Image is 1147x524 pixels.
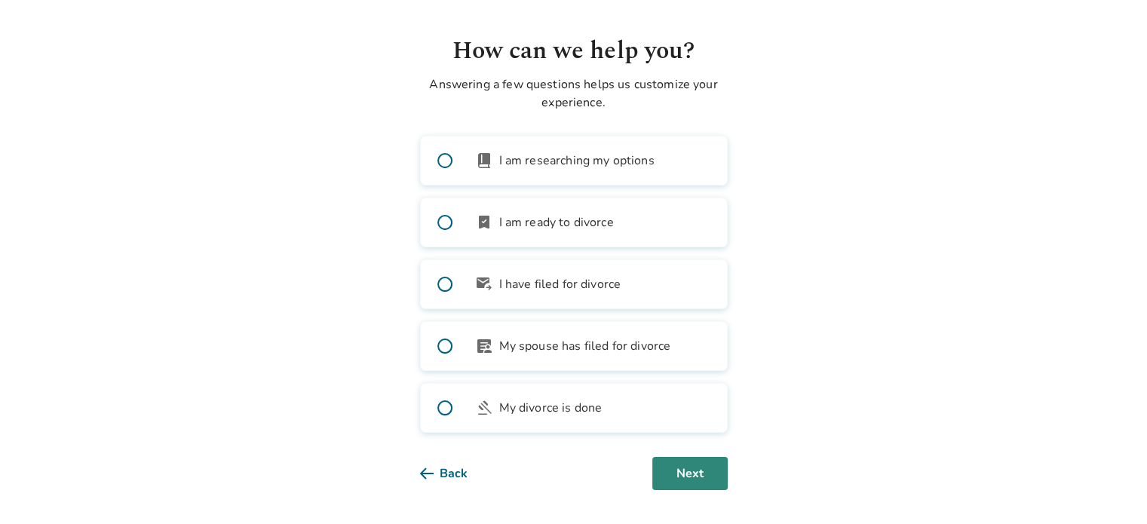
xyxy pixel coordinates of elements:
span: bookmark_check [475,213,493,231]
p: Answering a few questions helps us customize your experience. [420,75,728,112]
span: article_person [475,337,493,355]
span: I have filed for divorce [499,275,621,293]
button: Back [420,457,492,490]
iframe: Chat Widget [1072,452,1147,524]
span: My spouse has filed for divorce [499,337,671,355]
span: My divorce is done [499,399,603,417]
span: I am researching my options [499,152,655,170]
span: book_2 [475,152,493,170]
span: gavel [475,399,493,417]
span: outgoing_mail [475,275,493,293]
button: Next [652,457,728,490]
span: I am ready to divorce [499,213,614,231]
h1: How can we help you? [420,33,728,69]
